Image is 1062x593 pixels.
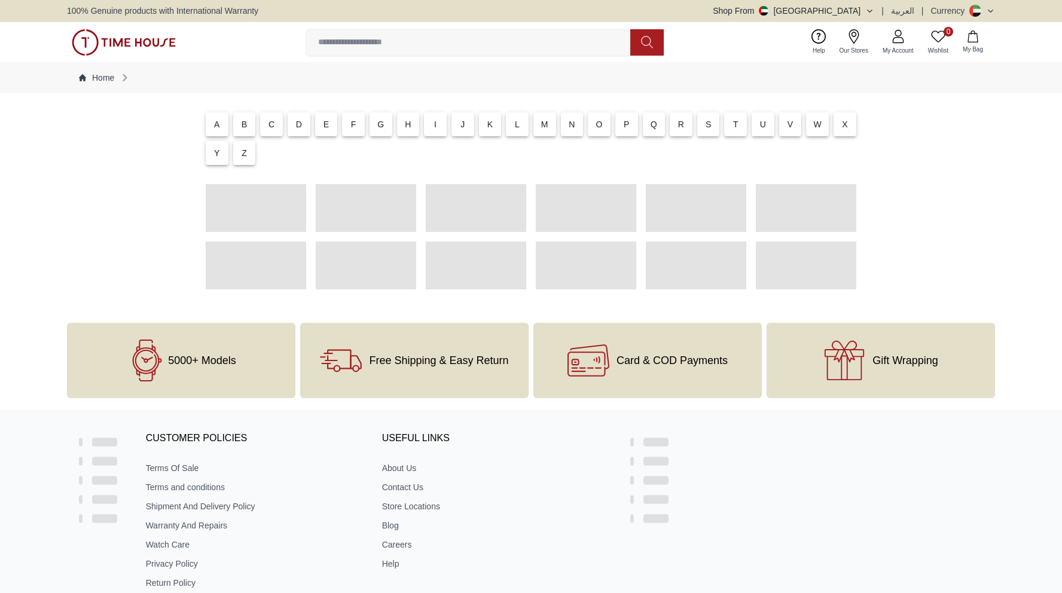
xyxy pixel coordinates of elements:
span: | [921,5,924,17]
p: P [624,118,630,130]
p: L [515,118,520,130]
p: C [268,118,274,130]
h3: USEFUL LINKS [382,430,602,448]
p: T [733,118,738,130]
p: K [487,118,493,130]
p: Z [242,147,247,159]
a: Help [805,27,832,57]
span: Gift Wrapping [872,354,938,366]
a: Blog [382,519,602,531]
a: Warranty And Repairs [146,519,365,531]
span: My Account [878,46,918,55]
p: B [242,118,248,130]
p: G [377,118,384,130]
span: Our Stores [835,46,873,55]
a: About Us [382,462,602,474]
p: E [324,118,329,130]
a: Store Locations [382,500,602,512]
p: H [405,118,411,130]
p: W [814,118,822,130]
p: A [214,118,220,130]
span: Free Shipping & Easy Return [369,354,508,366]
p: U [760,118,766,130]
span: | [881,5,884,17]
a: 0Wishlist [921,27,956,57]
a: Watch Care [146,539,365,551]
span: My Bag [958,45,988,54]
span: 0 [944,27,953,36]
p: N [569,118,575,130]
img: United Arab Emirates [759,6,768,16]
a: Shipment And Delivery Policy [146,500,365,512]
p: O [596,118,602,130]
p: J [460,118,465,130]
button: My Bag [956,28,990,56]
img: ... [72,29,176,56]
nav: Breadcrumb [67,62,995,93]
p: S [706,118,712,130]
p: V [788,118,794,130]
p: R [678,118,684,130]
a: Home [79,72,114,84]
p: Q [651,118,657,130]
p: F [351,118,356,130]
span: 5000+ Models [168,354,236,366]
p: M [541,118,548,130]
a: Terms Of Sale [146,462,365,474]
a: Contact Us [382,481,602,493]
span: Wishlist [923,46,953,55]
span: 100% Genuine products with International Warranty [67,5,258,17]
a: Terms and conditions [146,481,365,493]
p: I [434,118,437,130]
p: D [296,118,302,130]
a: Our Stores [832,27,875,57]
a: Careers [382,539,602,551]
div: Currency [930,5,969,17]
button: العربية [891,5,914,17]
span: Card & COD Payments [617,354,728,366]
p: Y [214,147,220,159]
a: Return Policy [146,577,365,589]
button: Shop From[GEOGRAPHIC_DATA] [713,5,874,17]
p: X [842,118,848,130]
h3: CUSTOMER POLICIES [146,430,365,448]
a: Help [382,558,602,570]
span: Help [808,46,830,55]
a: Privacy Policy [146,558,365,570]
